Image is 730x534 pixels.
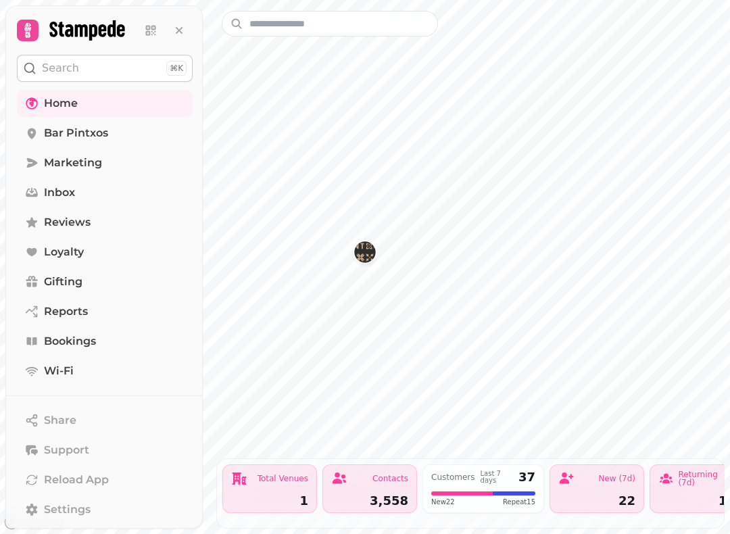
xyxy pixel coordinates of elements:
div: 3,558 [331,495,408,507]
span: Loyalty [44,244,84,260]
span: Bookings [44,333,96,349]
button: Support [17,437,193,464]
a: Settings [17,496,193,523]
a: Reports [17,298,193,325]
button: Reload App [17,466,193,493]
button: Bar Pintxos [354,241,376,263]
span: Support [44,442,89,458]
a: Reviews [17,209,193,236]
a: Wi-Fi [17,358,193,385]
span: Share [44,412,76,429]
button: Share [17,407,193,434]
div: New (7d) [598,475,635,483]
span: Bar Pintxos [44,125,108,141]
span: Reviews [44,214,91,230]
span: Marketing [44,155,102,171]
div: Total Venues [258,475,308,483]
span: Home [44,95,78,112]
span: Repeat 15 [503,497,535,507]
div: Map marker [354,241,376,267]
span: Reload App [44,472,109,488]
a: Bookings [17,328,193,355]
span: Inbox [44,185,75,201]
p: Search [42,60,79,76]
div: 22 [558,495,635,507]
div: Last 7 days [481,470,513,484]
span: Settings [44,502,91,518]
div: Contacts [372,475,408,483]
span: Wi-Fi [44,363,74,379]
a: Loyalty [17,239,193,266]
span: Reports [44,304,88,320]
a: Bar Pintxos [17,120,193,147]
a: Inbox [17,179,193,206]
div: 37 [518,471,535,483]
a: Home [17,90,193,117]
button: Search⌘K [17,55,193,82]
span: Gifting [44,274,82,290]
div: 1 [231,495,308,507]
div: Customers [431,473,475,481]
a: Marketing [17,149,193,176]
a: Gifting [17,268,193,295]
span: New 22 [431,497,455,507]
div: ⌘K [166,61,187,76]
